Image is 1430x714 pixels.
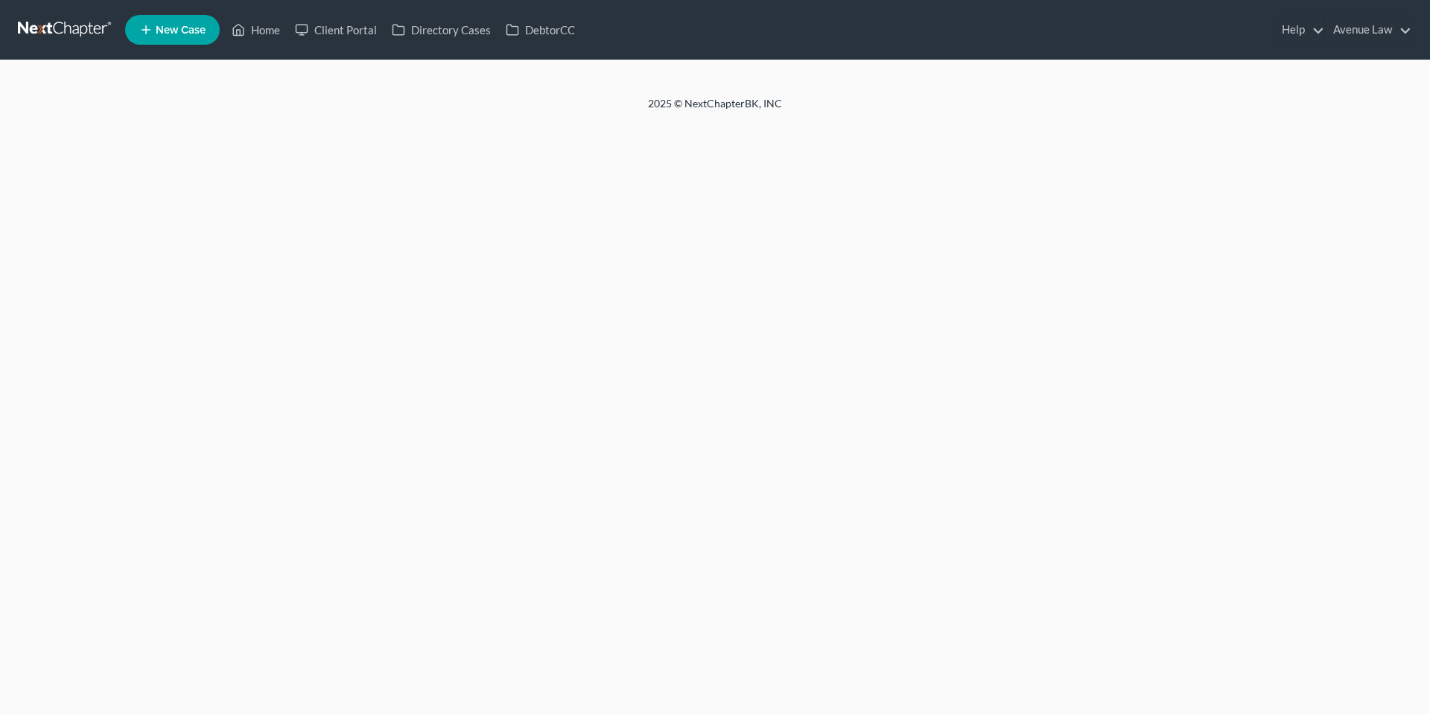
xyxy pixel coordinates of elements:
a: Directory Cases [384,16,498,43]
a: Client Portal [287,16,384,43]
div: 2025 © NextChapterBK, INC [290,96,1140,123]
new-legal-case-button: New Case [125,15,220,45]
a: DebtorCC [498,16,582,43]
a: Help [1274,16,1324,43]
a: Avenue Law [1326,16,1411,43]
a: Home [224,16,287,43]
